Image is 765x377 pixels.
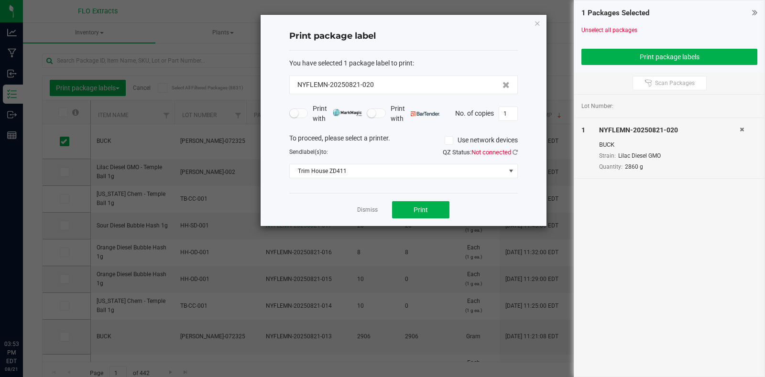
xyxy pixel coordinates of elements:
span: 1 [581,126,585,134]
span: Lot Number: [581,102,613,110]
h4: Print package label [289,30,518,43]
span: Not connected [471,149,511,156]
span: Scan Packages [655,79,695,87]
span: No. of copies [455,109,494,117]
a: Dismiss [357,206,378,214]
span: 2860 g [625,163,643,170]
span: Lilac Diesel GMO [618,152,661,159]
span: Print [414,206,428,214]
img: bartender.png [411,111,440,116]
span: Send to: [289,149,328,155]
div: BUCK [599,140,740,150]
div: NYFLEMN-20250821-020 [599,125,740,135]
span: label(s) [302,149,321,155]
div: : [289,58,518,68]
span: Strain: [599,152,616,159]
div: To proceed, please select a printer. [282,133,525,148]
button: Print [392,201,449,218]
a: Unselect all packages [581,27,637,33]
span: QZ Status: [443,149,518,156]
span: You have selected 1 package label to print [289,59,413,67]
span: Trim House ZD411 [290,164,505,178]
span: Print with [391,104,440,124]
label: Use network devices [445,135,518,145]
button: Print package labels [581,49,757,65]
span: Print with [313,104,362,124]
span: Quantity: [599,163,623,170]
span: NYFLEMN-20250821-020 [297,80,374,90]
img: mark_magic_cybra.png [333,109,362,116]
iframe: Resource center [10,301,38,329]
